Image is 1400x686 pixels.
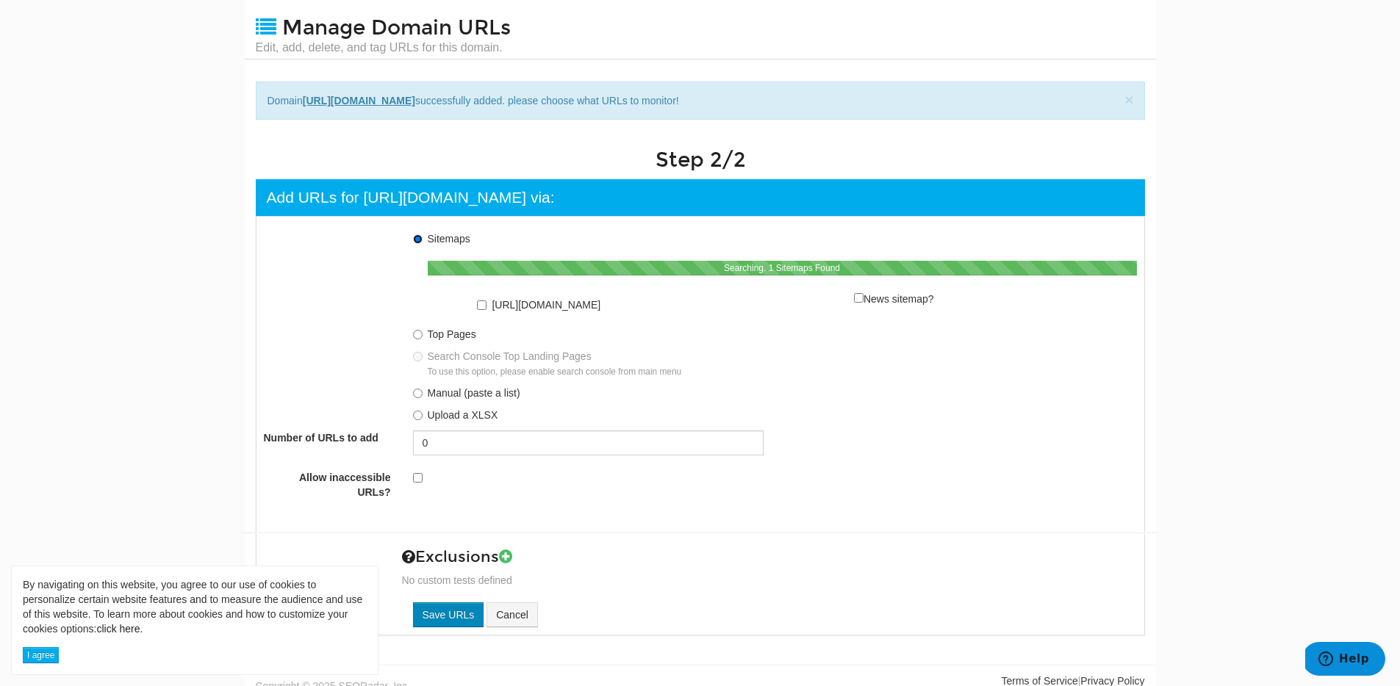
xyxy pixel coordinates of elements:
label: News sitemap? [864,293,934,305]
a: Add New Custom Test [499,547,512,566]
button: × [1124,92,1133,107]
div: Searching. 1 Sitemaps Found [428,261,1137,275]
div: Add URLs for [URL][DOMAIN_NAME] via: [267,187,555,209]
input: Upload a XLSX [413,411,423,420]
input: Search Console Top Landing PagesTo use this option, please enable search console from main menu [413,352,423,361]
label: Allow inaccessible URLs? [253,470,402,499]
div: Domain successfully added. please choose what URLs to monitor! [256,82,1145,120]
iframe: Opens a widget where you can find more information [1305,642,1385,679]
span: No custom tests defined [402,574,512,586]
label: Top Pages [428,328,476,340]
div: By navigating on this website, you agree to our use of cookies to personalize certain website fea... [23,577,367,636]
small: To use this option, please enable search console from main menu [428,367,682,377]
h3: Exclusions [402,549,1148,566]
input: Sitemaps Searching. 1 Sitemaps Found[URL][DOMAIN_NAME]News sitemap? [413,234,423,244]
span: Manage Domain URLs [282,15,511,40]
label: [URL][DOMAIN_NAME] [492,299,600,311]
label: Number of URLs to add [253,430,402,445]
input: Sitemaps Searching. 1 Sitemaps Found[URL][DOMAIN_NAME]News sitemap? [477,300,487,310]
button: I agree [23,647,59,663]
h1: Step 2/2 [245,149,1156,172]
label: Manual (paste a list) [428,387,520,399]
input: Save URLs [413,602,484,627]
input: Sitemaps Searching. 1 Sitemaps Found[URL][DOMAIN_NAME]News sitemap? [854,293,864,303]
label: Search Console Top Landing Pages [428,350,682,377]
a: Cancel [487,602,538,627]
input: Manual (paste a list) [413,389,423,398]
label: Sitemaps [428,233,1137,319]
input: Top Pages [413,330,423,339]
label: Upload a XLSX [428,409,498,421]
a: [URL][DOMAIN_NAME] [303,95,415,106]
a: click here [96,623,140,635]
small: Edit, add, delete, and tag URLs for this domain. [256,40,511,56]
